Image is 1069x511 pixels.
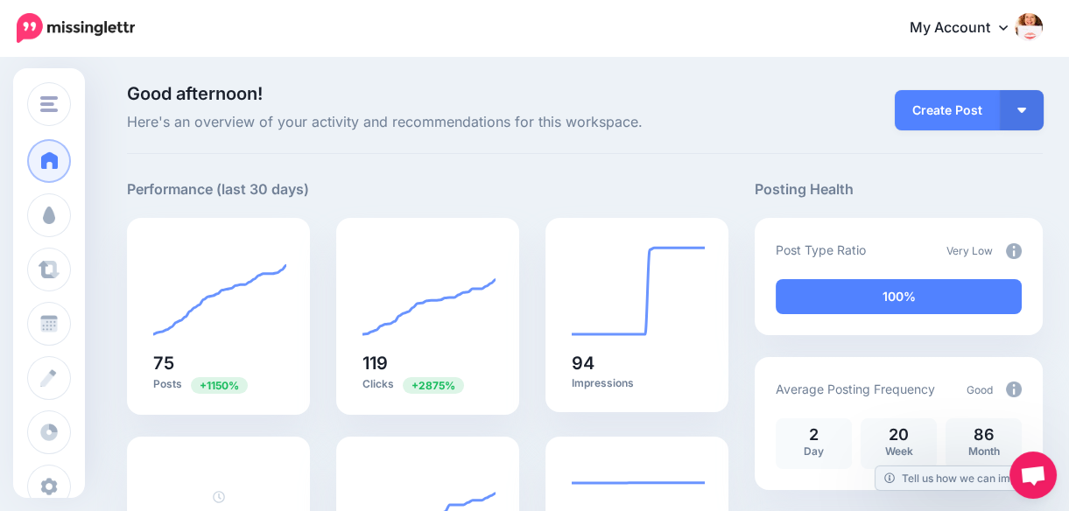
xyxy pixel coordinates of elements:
[572,354,702,372] h5: 94
[776,379,935,399] p: Average Posting Frequency
[776,279,1022,314] div: 100% of your posts in the last 30 days have been from Drip Campaigns
[572,376,702,390] p: Impressions
[954,427,1013,443] p: 86
[362,376,493,393] p: Clicks
[876,466,1048,490] a: Tell us how we can improve
[804,444,824,458] span: Day
[153,376,284,393] p: Posts
[40,96,58,112] img: menu.png
[1009,451,1057,499] a: Open chat
[1017,108,1026,113] img: arrow-down-white.png
[127,178,309,200] h5: Performance (last 30 days)
[127,111,728,134] span: Here's an overview of your activity and recommendations for this workspace.
[967,383,993,396] span: Good
[755,178,1043,200] h5: Posting Health
[153,354,284,372] h5: 75
[946,244,993,257] span: Very Low
[895,90,1000,130] a: Create Post
[869,427,928,443] p: 20
[776,240,866,260] p: Post Type Ratio
[784,427,843,443] p: 2
[191,377,248,394] span: Previous period: 6
[362,354,493,372] h5: 119
[127,83,263,104] span: Good afternoon!
[892,7,1043,50] a: My Account
[885,444,913,458] span: Week
[403,377,464,394] span: Previous period: 4
[1006,243,1022,259] img: info-circle-grey.png
[1006,381,1022,397] img: info-circle-grey.png
[968,444,1000,458] span: Month
[17,13,135,43] img: Missinglettr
